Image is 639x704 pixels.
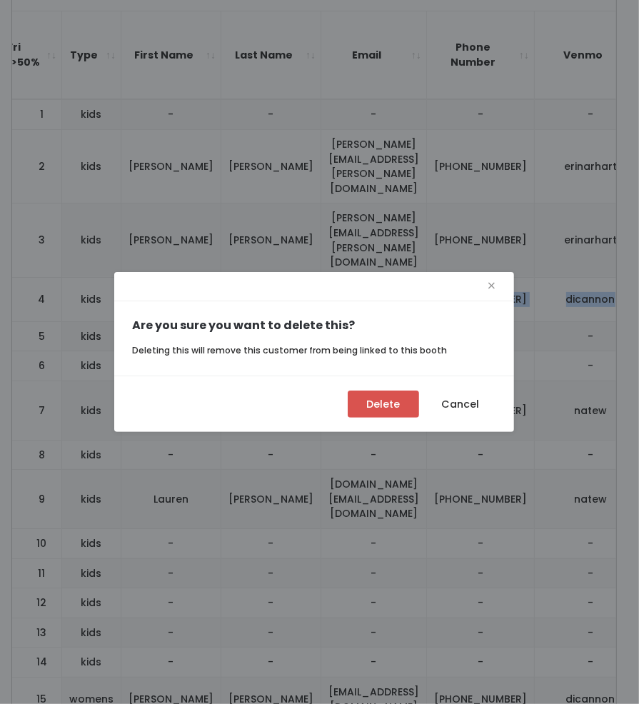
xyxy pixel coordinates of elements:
[348,391,419,418] button: Delete
[425,391,496,418] button: Cancel
[132,344,447,356] small: Deleting this will remove this customer from being linked to this booth
[487,275,496,297] span: ×
[487,275,496,298] button: Close
[132,319,496,332] h5: Are you sure you want to delete this?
